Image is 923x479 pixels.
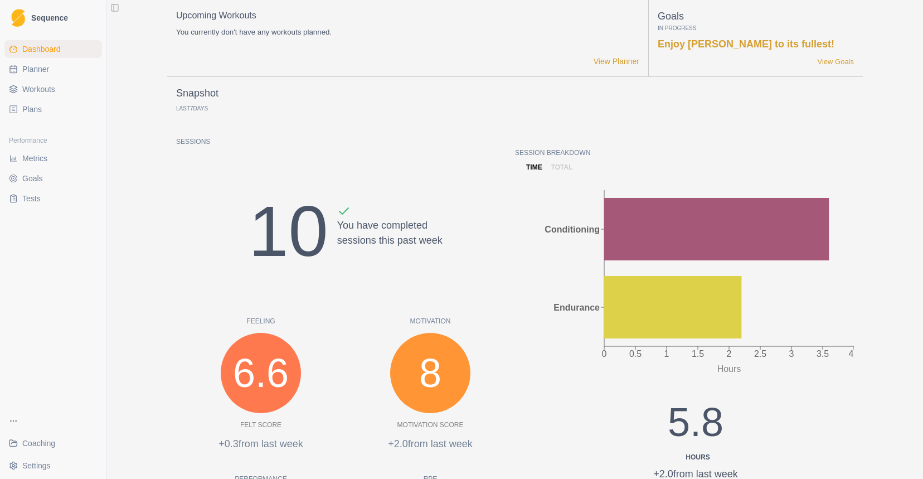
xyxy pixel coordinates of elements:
[22,193,41,204] span: Tests
[658,24,854,32] p: In Progress
[4,40,102,58] a: Dashboard
[4,190,102,207] a: Tests
[849,349,854,359] tspan: 4
[4,434,102,452] a: Coaching
[397,420,464,430] p: Motivation Score
[602,349,607,359] tspan: 0
[346,316,515,326] p: Motivation
[624,452,771,462] div: Hours
[22,153,47,164] span: Metrics
[176,437,346,452] p: +0.3 from last week
[176,86,218,101] p: Snapshot
[4,457,102,475] button: Settings
[4,100,102,118] a: Plans
[419,343,441,403] span: 8
[658,38,834,50] a: Enjoy [PERSON_NAME] to its fullest!
[727,349,732,359] tspan: 2
[594,56,639,67] a: View Planner
[658,9,854,24] p: Goals
[551,162,573,172] p: total
[22,438,55,449] span: Coaching
[4,60,102,78] a: Planner
[176,137,515,147] p: Sessions
[11,9,25,27] img: Logo
[545,225,600,234] tspan: Conditioning
[789,349,794,359] tspan: 3
[620,392,771,462] div: 5.8
[4,4,102,31] a: LogoSequence
[22,84,55,95] span: Workouts
[553,303,600,312] tspan: Endurance
[754,349,766,359] tspan: 2.5
[346,437,515,452] p: +2.0 from last week
[717,364,741,374] tspan: Hours
[22,173,43,184] span: Goals
[233,343,289,403] span: 6.6
[22,104,42,115] span: Plans
[22,64,49,75] span: Planner
[664,349,669,359] tspan: 1
[692,349,704,359] tspan: 1.5
[4,80,102,98] a: Workouts
[515,148,854,158] p: Session Breakdown
[176,9,639,22] p: Upcoming Workouts
[526,162,542,172] p: time
[176,316,346,326] p: Feeling
[249,178,328,285] div: 10
[4,132,102,149] div: Performance
[176,27,639,38] p: You currently don't have any workouts planned.
[4,170,102,187] a: Goals
[190,105,193,112] span: 7
[176,105,208,112] p: Last Days
[337,205,443,285] div: You have completed sessions this past week
[31,14,68,22] span: Sequence
[4,149,102,167] a: Metrics
[629,349,642,359] tspan: 0.5
[817,56,854,67] a: View Goals
[817,349,829,359] tspan: 3.5
[22,43,61,55] span: Dashboard
[240,420,281,430] p: Felt Score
